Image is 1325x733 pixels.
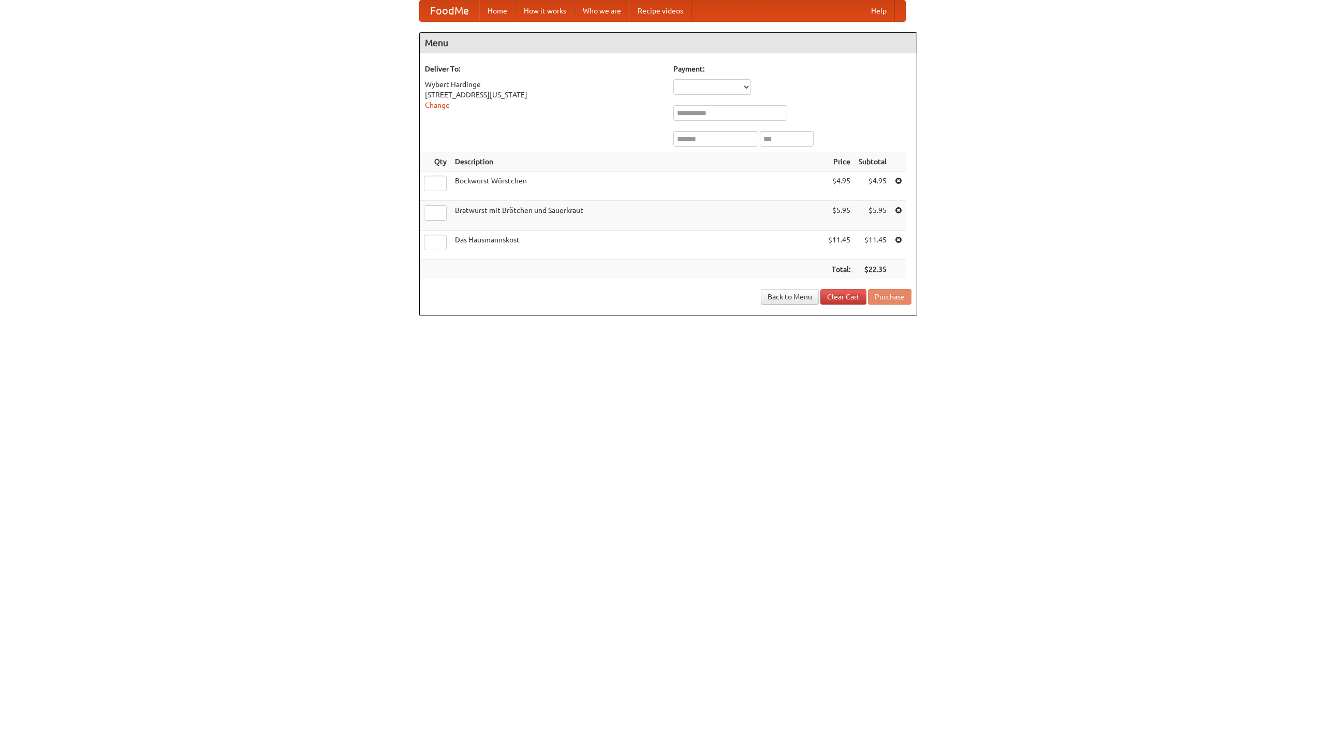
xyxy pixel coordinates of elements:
[451,171,824,201] td: Bockwurst Würstchen
[451,201,824,231] td: Bratwurst mit Brötchen und Sauerkraut
[820,289,866,305] a: Clear Cart
[824,152,855,171] th: Price
[451,231,824,260] td: Das Hausmannskost
[479,1,516,21] a: Home
[824,231,855,260] td: $11.45
[451,152,824,171] th: Description
[516,1,575,21] a: How it works
[863,1,895,21] a: Help
[629,1,691,21] a: Recipe videos
[855,171,891,201] td: $4.95
[420,1,479,21] a: FoodMe
[855,152,891,171] th: Subtotal
[575,1,629,21] a: Who we are
[673,64,911,74] h5: Payment:
[824,171,855,201] td: $4.95
[420,152,451,171] th: Qty
[420,33,917,53] h4: Menu
[824,201,855,231] td: $5.95
[855,201,891,231] td: $5.95
[868,289,911,305] button: Purchase
[425,79,663,90] div: Wybert Hardinge
[425,90,663,100] div: [STREET_ADDRESS][US_STATE]
[855,231,891,260] td: $11.45
[824,260,855,279] th: Total:
[761,289,819,305] a: Back to Menu
[425,101,450,109] a: Change
[855,260,891,279] th: $22.35
[425,64,663,74] h5: Deliver To:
